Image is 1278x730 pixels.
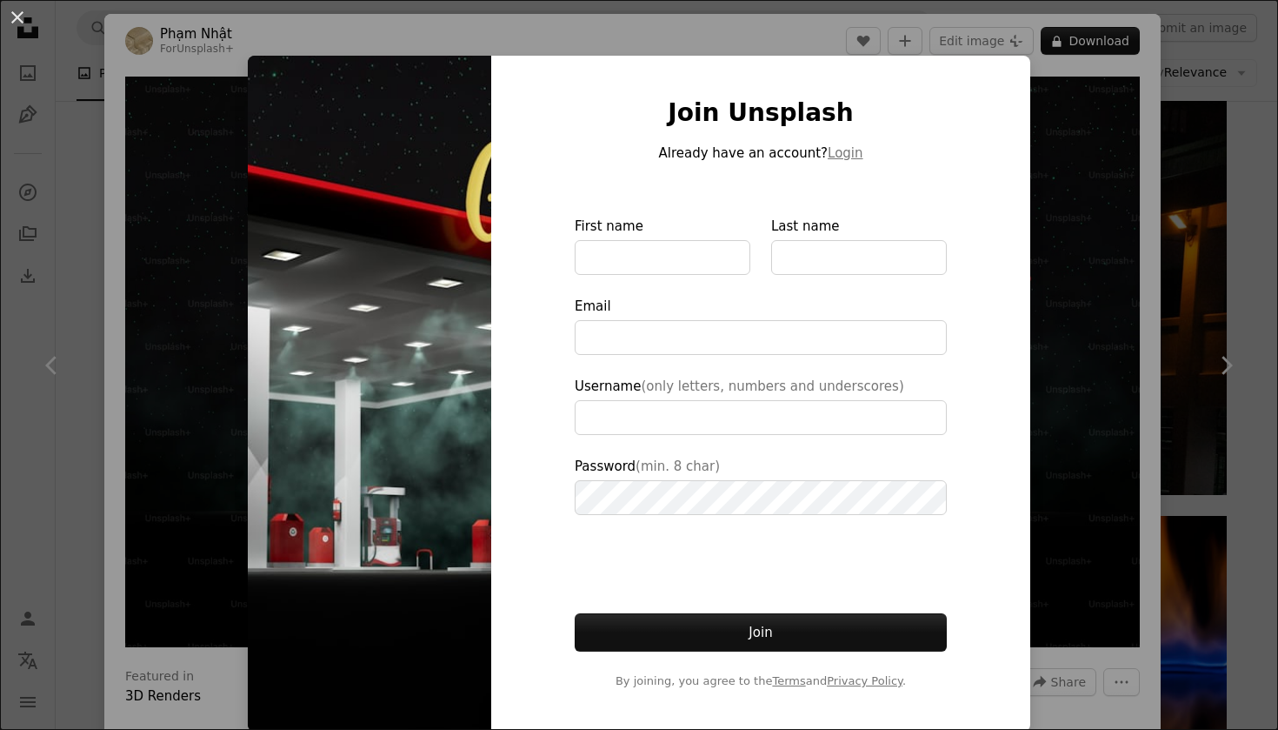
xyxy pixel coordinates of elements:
[575,296,947,355] label: Email
[771,240,947,275] input: Last name
[575,400,947,435] input: Username(only letters, numbers and underscores)
[641,378,903,394] span: (only letters, numbers and underscores)
[575,143,947,164] p: Already have an account?
[772,674,805,687] a: Terms
[636,459,720,474] span: (min. 8 char)
[575,376,947,435] label: Username
[771,216,947,275] label: Last name
[575,216,750,275] label: First name
[827,674,902,687] a: Privacy Policy
[575,320,947,355] input: Email
[575,240,750,275] input: First name
[575,673,947,690] span: By joining, you agree to the and .
[575,480,947,515] input: Password(min. 8 char)
[575,456,947,515] label: Password
[575,613,947,652] button: Join
[828,143,862,164] button: Login
[575,97,947,129] h1: Join Unsplash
